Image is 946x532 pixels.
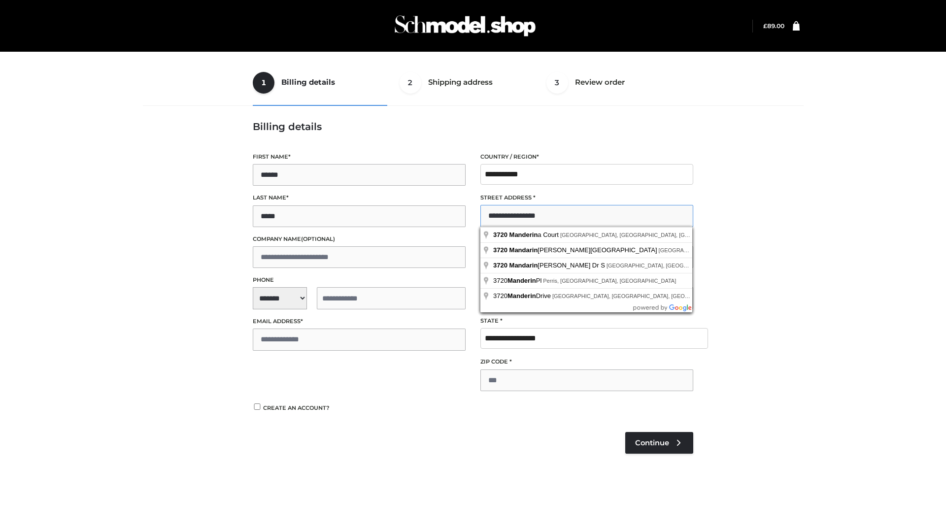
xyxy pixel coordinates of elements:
span: 3720 Drive [493,292,552,299]
span: [GEOGRAPHIC_DATA], [GEOGRAPHIC_DATA], [GEOGRAPHIC_DATA] [552,293,728,299]
input: Create an account? [253,403,262,410]
span: Manderin [509,231,538,238]
span: Mandarin [509,246,538,254]
label: ZIP Code [480,357,693,366]
a: Continue [625,432,693,454]
a: £89.00 [763,22,784,30]
span: Create an account? [263,404,330,411]
span: [PERSON_NAME][GEOGRAPHIC_DATA] [493,246,659,254]
span: 3720 [493,262,507,269]
span: [GEOGRAPHIC_DATA], [GEOGRAPHIC_DATA], [GEOGRAPHIC_DATA] [560,232,736,238]
bdi: 89.00 [763,22,784,30]
span: 3720 [493,231,507,238]
span: [PERSON_NAME] Dr S [493,262,607,269]
label: Street address [480,193,693,202]
label: Company name [253,234,466,244]
span: [GEOGRAPHIC_DATA], [GEOGRAPHIC_DATA], [GEOGRAPHIC_DATA] [659,247,834,253]
span: Mandarin [509,262,538,269]
span: £ [763,22,767,30]
label: Last name [253,193,466,202]
span: 3720 [493,246,507,254]
span: [GEOGRAPHIC_DATA], [GEOGRAPHIC_DATA], [GEOGRAPHIC_DATA] [607,263,782,268]
span: Manderin [507,292,536,299]
span: (optional) [301,235,335,242]
label: First name [253,152,466,162]
label: State [480,316,693,326]
label: Email address [253,317,466,326]
span: a Court [493,231,560,238]
label: Country / Region [480,152,693,162]
span: Continue [635,438,669,447]
span: 3720 Pl [493,277,543,284]
span: Perris, [GEOGRAPHIC_DATA], [GEOGRAPHIC_DATA] [543,278,676,284]
label: Phone [253,275,466,285]
h3: Billing details [253,121,693,133]
span: Manderin [507,277,536,284]
img: Schmodel Admin 964 [391,6,539,45]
